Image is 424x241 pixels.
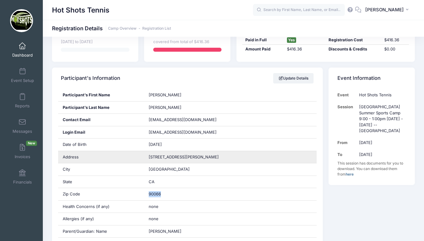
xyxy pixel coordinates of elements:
[8,115,37,137] a: Messages
[58,201,144,213] div: Health Concerns (if any)
[356,101,406,137] td: [GEOGRAPHIC_DATA] Summer Sports Camp 9:00 - 1:00pm [DATE] - [DATE] -- [GEOGRAPHIC_DATA]
[287,37,296,43] span: Yes
[153,39,221,45] div: covered from total of $416.36
[15,103,30,109] span: Reports
[8,141,37,162] a: InvoicesNew
[58,89,144,101] div: Participant's First Name
[284,46,325,52] div: $416.36
[337,149,356,161] td: To
[149,105,181,110] span: [PERSON_NAME]
[108,26,136,31] a: Camp Overview
[58,163,144,176] div: City
[337,70,381,87] h4: Event Information
[242,37,284,43] div: Paid in Full
[149,142,162,147] span: [DATE]
[13,129,32,134] span: Messages
[361,3,415,17] button: [PERSON_NAME]
[337,161,406,177] div: This session has documents for you to download. You can download them from
[149,117,217,122] span: [EMAIL_ADDRESS][DOMAIN_NAME]
[58,213,144,225] div: Allergies (if any)
[356,89,406,101] td: Hot Shots Tennis
[58,139,144,151] div: Date of Birth
[365,6,404,13] span: [PERSON_NAME]
[149,204,158,209] span: none
[58,188,144,200] div: Zip Code
[10,9,33,32] img: Hot Shots Tennis
[149,167,190,172] span: [GEOGRAPHIC_DATA]
[142,26,171,31] a: Registration List
[15,154,30,159] span: Invoices
[58,176,144,188] div: State
[149,179,154,184] span: CA
[8,65,37,86] a: Event Setup
[58,102,144,114] div: Participant's Last Name
[58,114,144,126] div: Contact Email
[58,126,144,139] div: Login Email
[325,37,381,43] div: Registration Cost
[337,101,356,137] td: Session
[26,141,37,146] span: New
[52,3,110,17] h1: Hot Shots Tennis
[11,78,34,83] span: Event Setup
[8,39,37,61] a: Dashboard
[149,154,219,159] span: [STREET_ADDRESS][PERSON_NAME]
[149,129,225,135] span: [EMAIL_ADDRESS][DOMAIN_NAME]
[381,46,409,52] div: $0.00
[149,216,158,221] span: none
[58,151,144,163] div: Address
[13,180,32,185] span: Financials
[356,149,406,161] td: [DATE]
[381,37,409,43] div: $416.36
[149,92,181,97] span: [PERSON_NAME]
[325,46,381,52] div: Discounts & Credits
[253,4,345,16] input: Search by First Name, Last Name, or Email...
[52,25,171,32] h1: Registration Details
[149,191,161,196] span: 90066
[273,73,314,83] a: Update Details
[8,166,37,187] a: Financials
[12,53,33,58] span: Dashboard
[337,89,356,101] td: Event
[337,137,356,149] td: From
[58,225,144,238] div: Parent/Guardian: Name
[346,172,354,176] a: here
[242,46,284,52] div: Amount Paid
[61,70,120,87] h4: Participant's Information
[61,39,129,45] div: [DATE] to [DATE]
[356,137,406,149] td: [DATE]
[149,229,181,234] span: [PERSON_NAME]
[8,90,37,111] a: Reports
